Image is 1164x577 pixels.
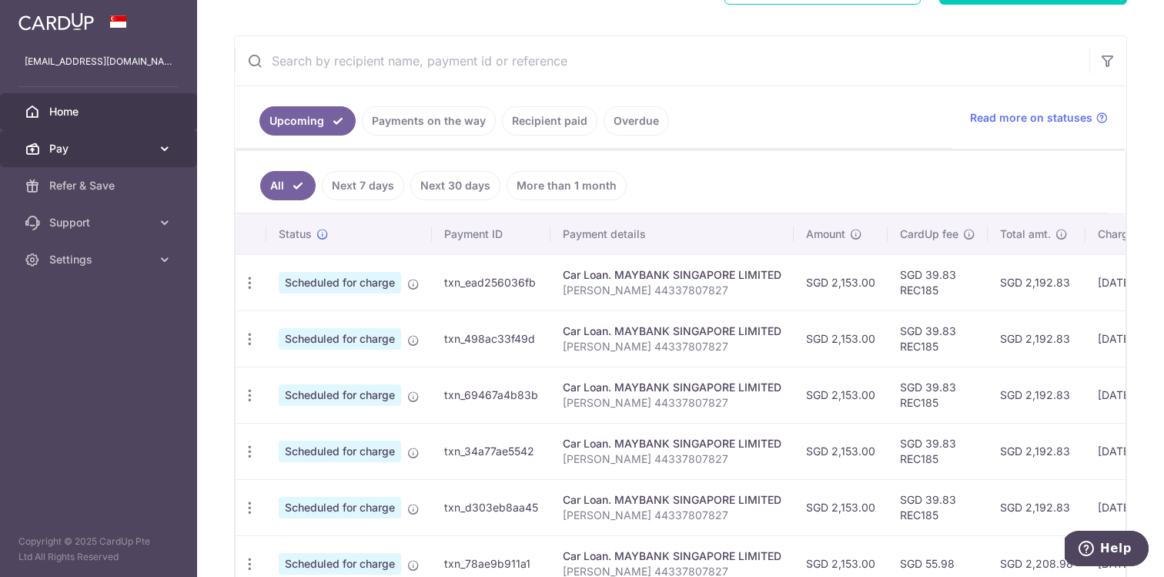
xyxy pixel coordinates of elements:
[432,367,550,423] td: txn_69467a4b83b
[279,272,401,294] span: Scheduled for charge
[563,395,781,411] p: [PERSON_NAME] 44337807827
[900,226,958,242] span: CardUp fee
[988,367,1085,423] td: SGD 2,192.83
[988,423,1085,479] td: SGD 2,192.83
[563,380,781,395] div: Car Loan. MAYBANK SINGAPORE LIMITED
[794,367,888,423] td: SGD 2,153.00
[432,310,550,367] td: txn_498ac33f49d
[432,423,550,479] td: txn_34a77ae5542
[432,254,550,310] td: txn_ead256036fb
[279,384,401,406] span: Scheduled for charge
[563,267,781,283] div: Car Loan. MAYBANK SINGAPORE LIMITED
[279,497,401,518] span: Scheduled for charge
[794,254,888,310] td: SGD 2,153.00
[49,252,151,267] span: Settings
[410,171,500,200] a: Next 30 days
[563,451,781,467] p: [PERSON_NAME] 44337807827
[563,283,781,298] p: [PERSON_NAME] 44337807827
[432,479,550,535] td: txn_d303eb8aa45
[279,553,401,575] span: Scheduled for charge
[35,11,67,25] span: Help
[49,215,151,230] span: Support
[1098,226,1161,242] span: Charge date
[970,110,1108,126] a: Read more on statuses
[279,226,312,242] span: Status
[49,178,151,193] span: Refer & Save
[988,479,1085,535] td: SGD 2,192.83
[550,214,794,254] th: Payment details
[806,226,845,242] span: Amount
[507,171,627,200] a: More than 1 month
[563,548,781,564] div: Car Loan. MAYBANK SINGAPORE LIMITED
[888,254,988,310] td: SGD 39.83 REC185
[502,106,597,136] a: Recipient paid
[362,106,496,136] a: Payments on the way
[260,171,316,200] a: All
[322,171,404,200] a: Next 7 days
[25,54,172,69] p: [EMAIL_ADDRESS][DOMAIN_NAME]
[563,339,781,354] p: [PERSON_NAME] 44337807827
[563,508,781,523] p: [PERSON_NAME] 44337807827
[888,367,988,423] td: SGD 39.83 REC185
[794,423,888,479] td: SGD 2,153.00
[1065,531,1149,569] iframe: Opens a widget where you can find more information
[18,12,94,31] img: CardUp
[970,110,1092,126] span: Read more on statuses
[1000,226,1051,242] span: Total amt.
[563,492,781,508] div: Car Loan. MAYBANK SINGAPORE LIMITED
[563,324,781,339] div: Car Loan. MAYBANK SINGAPORE LIMITED
[279,441,401,462] span: Scheduled for charge
[794,310,888,367] td: SGD 2,153.00
[888,479,988,535] td: SGD 39.83 REC185
[888,423,988,479] td: SGD 39.83 REC185
[563,436,781,451] div: Car Loan. MAYBANK SINGAPORE LIMITED
[888,310,988,367] td: SGD 39.83 REC185
[49,104,151,119] span: Home
[432,214,550,254] th: Payment ID
[988,254,1085,310] td: SGD 2,192.83
[235,36,1089,86] input: Search by recipient name, payment id or reference
[988,310,1085,367] td: SGD 2,192.83
[794,479,888,535] td: SGD 2,153.00
[279,328,401,350] span: Scheduled for charge
[49,141,151,156] span: Pay
[259,106,356,136] a: Upcoming
[604,106,669,136] a: Overdue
